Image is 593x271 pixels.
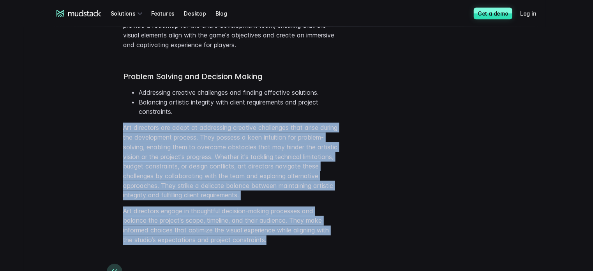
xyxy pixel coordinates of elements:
[520,6,546,21] a: Log in
[139,97,337,117] li: Balancing artistic integrity with client requirements and project constraints.
[215,6,236,21] a: Blog
[123,72,337,81] h3: Problem Solving and Decision Making
[56,10,101,17] a: mudstack logo
[184,6,215,21] a: Desktop
[474,8,512,19] a: Get a demo
[151,6,184,21] a: Features
[111,6,145,21] div: Solutions
[123,207,337,245] p: Art directors engage in thoughtful decision-making processes and balance the project's scope, tim...
[123,123,337,200] p: Art directors are adept at addressing creative challenges that arise during the development proce...
[139,88,337,97] li: Addressing creative challenges and finding effective solutions.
